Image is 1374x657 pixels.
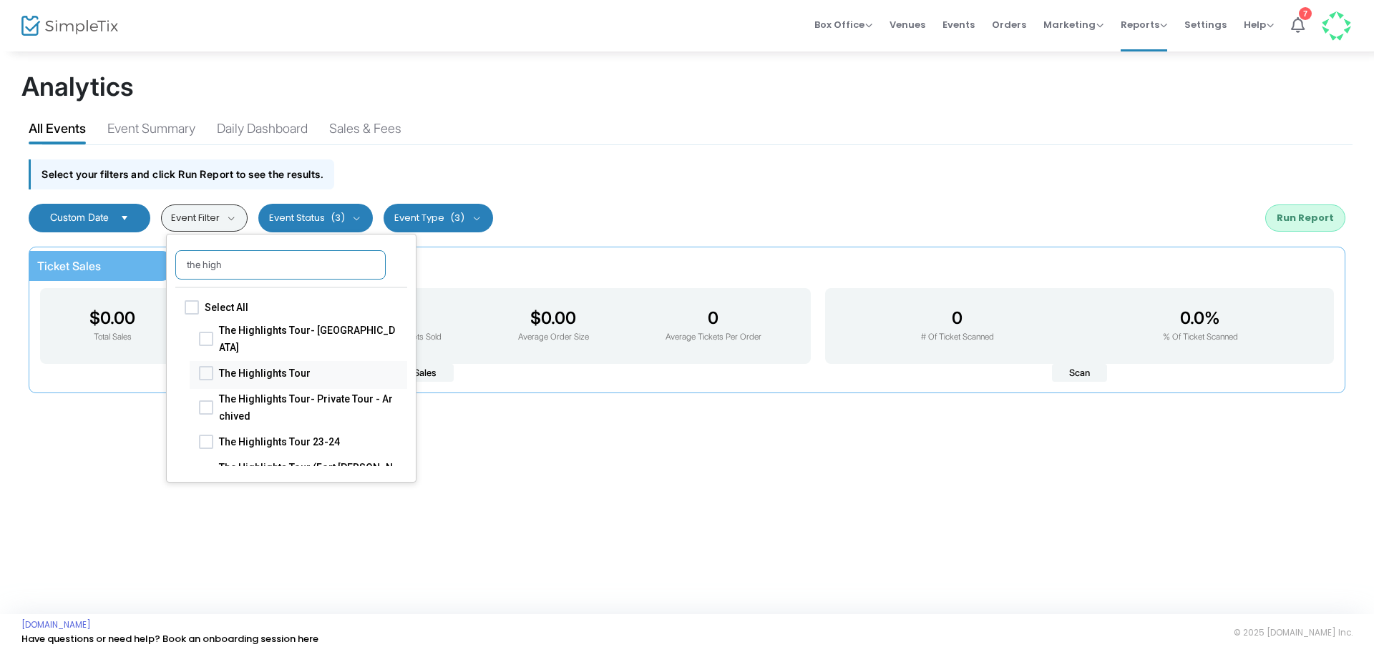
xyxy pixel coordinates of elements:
[107,119,195,144] div: Event Summary
[258,204,374,232] button: Event Status(3)
[814,18,872,31] span: Box Office
[89,308,135,328] h3: $0.00
[205,299,384,316] span: Select All
[329,119,401,144] div: Sales & Fees
[219,390,398,424] span: The Highlights Tour- Private Tour - Archived
[518,331,589,344] p: Average Order Size
[1121,18,1167,31] span: Reports
[1052,364,1107,382] span: Scan
[1244,18,1274,31] span: Help
[1299,7,1312,20] div: 7
[921,308,994,328] h3: 0
[114,212,135,224] button: Select
[396,364,454,382] span: Sales
[50,211,109,223] span: Custom Date
[21,71,1353,102] h1: Analytics
[1265,204,1345,232] button: Run Report
[1163,331,1238,344] p: % Of Ticket Scanned
[518,308,589,328] h3: $0.00
[666,331,761,344] p: Average Tickets Per Order
[219,321,398,355] span: The Highlights Tour- [GEOGRAPHIC_DATA]
[21,619,91,631] a: [DOMAIN_NAME]
[217,119,308,144] div: Daily Dashboard
[1043,18,1103,31] span: Marketing
[21,632,318,646] a: Have questions or need help? Book an onboarding session here
[1163,308,1238,328] h3: 0.0%
[942,6,975,43] span: Events
[666,308,761,328] h3: 0
[37,259,101,273] span: Ticket Sales
[992,6,1026,43] span: Orders
[219,458,398,493] span: The Highlights Tour (Fort [PERSON_NAME])
[29,159,334,189] div: Select your filters and click Run Report to see the results.
[89,331,135,344] p: Total Sales
[161,204,248,232] button: Event Filter
[1184,6,1227,43] span: Settings
[219,433,398,450] span: The Highlights Tour 23-24
[450,212,464,224] span: (3)
[921,331,994,344] p: # Of Ticket Scanned
[219,364,398,381] span: The Highlights Tour
[175,250,386,280] input: search event
[890,6,925,43] span: Venues
[29,119,86,144] div: All Events
[384,204,493,232] button: Event Type(3)
[331,212,345,224] span: (3)
[1234,627,1353,638] span: © 2025 [DOMAIN_NAME] Inc.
